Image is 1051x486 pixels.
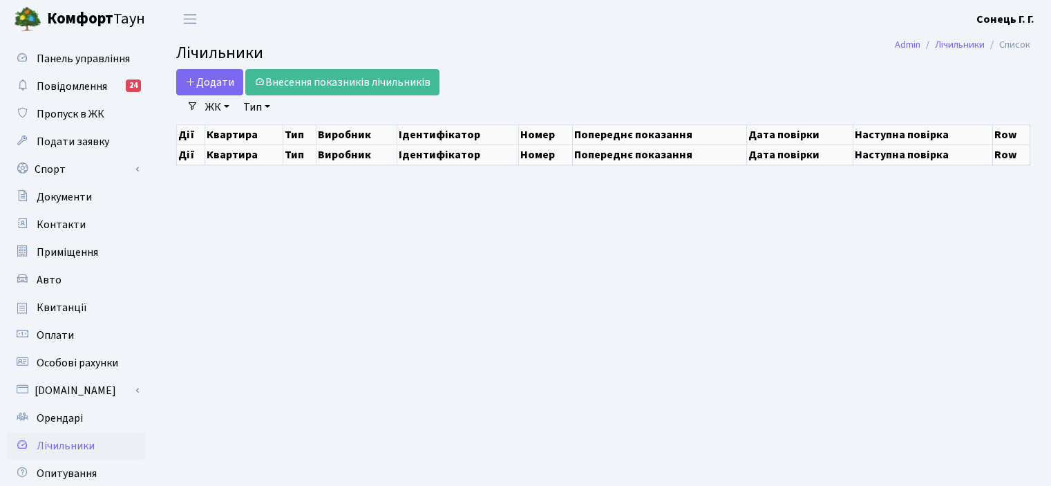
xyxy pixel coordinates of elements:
[7,404,145,432] a: Орендарі
[976,12,1034,27] b: Сонець Г. Г.
[7,377,145,404] a: [DOMAIN_NAME]
[7,183,145,211] a: Документи
[126,80,141,92] div: 24
[238,95,276,119] a: Тип
[895,37,920,52] a: Admin
[573,144,747,165] th: Попереднє показання
[7,211,145,239] a: Контакти
[992,124,1030,144] th: Row
[37,328,74,343] span: Оплати
[7,45,145,73] a: Панель управління
[37,79,107,94] span: Повідомлення
[37,51,130,66] span: Панель управління
[935,37,985,52] a: Лічильники
[245,69,439,95] a: Внесення показників лічильників
[985,37,1030,53] li: Список
[7,156,145,183] a: Спорт
[992,144,1030,165] th: Row
[853,144,993,165] th: Наступна повірка
[37,189,92,205] span: Документи
[37,411,83,426] span: Орендарі
[853,124,993,144] th: Наступна повірка
[518,144,573,165] th: Номер
[185,75,234,90] span: Додати
[746,124,853,144] th: Дата повірки
[37,217,86,232] span: Контакти
[283,144,316,165] th: Тип
[518,124,573,144] th: Номер
[177,124,205,144] th: Дії
[874,30,1051,59] nav: breadcrumb
[176,69,243,95] a: Додати
[7,321,145,349] a: Оплати
[37,466,97,481] span: Опитування
[7,128,145,156] a: Подати заявку
[283,124,316,144] th: Тип
[37,106,104,122] span: Пропуск в ЖК
[397,144,518,165] th: Ідентифікатор
[7,100,145,128] a: Пропуск в ЖК
[37,438,95,454] span: Лічильники
[976,11,1034,28] a: Сонець Г. Г.
[7,432,145,460] a: Лічильники
[47,8,145,31] span: Таун
[7,73,145,100] a: Повідомлення24
[37,300,87,315] span: Квитанції
[47,8,113,30] b: Комфорт
[316,124,397,144] th: Виробник
[177,144,205,165] th: Дії
[7,349,145,377] a: Особові рахунки
[205,124,283,144] th: Квартира
[7,239,145,266] a: Приміщення
[37,355,118,371] span: Особові рахунки
[37,245,98,260] span: Приміщення
[37,134,109,149] span: Подати заявку
[316,144,397,165] th: Виробник
[746,144,853,165] th: Дата повірки
[176,41,263,65] span: Лічильники
[14,6,41,33] img: logo.png
[205,144,283,165] th: Квартира
[7,266,145,294] a: Авто
[200,95,235,119] a: ЖК
[37,272,61,288] span: Авто
[573,124,747,144] th: Попереднє показання
[397,124,518,144] th: Ідентифікатор
[173,8,207,30] button: Переключити навігацію
[7,294,145,321] a: Квитанції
